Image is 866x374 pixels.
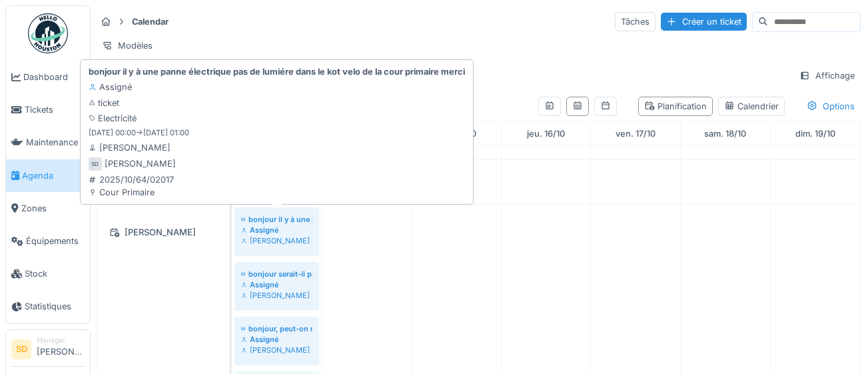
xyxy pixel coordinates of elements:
div: [PERSON_NAME] [89,141,171,154]
div: Assigné [89,81,132,93]
span: Agenda [22,169,85,182]
strong: Calendar [127,15,174,28]
a: Équipements [6,225,90,257]
img: Badge_color-CXgf-gQk.svg [28,13,68,53]
span: Dashboard [23,71,85,83]
div: Assigné [241,334,312,345]
a: 19 octobre 2025 [792,125,839,143]
div: ticket [89,97,119,109]
div: SD [89,157,102,171]
div: [PERSON_NAME] [105,224,221,241]
div: Assigné [241,279,312,290]
a: Dashboard [6,61,90,93]
div: bonjour serait-il possible de récupérer du grand réfectoire les 3 rallonges et les 2 multiprises ... [241,269,312,279]
a: Zones [6,192,90,225]
div: [PERSON_NAME] [241,235,312,246]
div: Planification [644,100,707,113]
div: Modèles [96,36,159,55]
span: Zones [21,202,85,215]
div: Tâches [615,12,655,31]
div: 2025/10/64/02017 [89,173,174,186]
div: Calendrier [724,100,779,113]
a: Tickets [6,93,90,126]
div: bonjour, peut-on récupéré la clé 1 qui a été prêté pour la salle verte merci [241,323,312,334]
div: bonjour il y à une panne électrique pas de lumiére dans le kot velo de la cour primaire merci [241,214,312,225]
span: Tickets [25,103,85,116]
a: Agenda [6,159,90,192]
span: Maintenance [26,136,85,149]
div: [PERSON_NAME] [241,290,312,301]
div: Assigné [241,225,312,235]
strong: bonjour il y à une panne électrique pas de lumiére dans le kot velo de la cour primaire merci [89,65,465,78]
span: Équipements [26,235,85,247]
span: Statistiques [25,300,85,313]
div: Electricité [89,112,137,125]
a: Stock [6,257,90,290]
div: Affichage [793,66,861,85]
span: Stock [25,267,85,280]
li: [PERSON_NAME] [37,335,85,364]
div: Créer un ticket [661,13,747,31]
a: SD Manager[PERSON_NAME] [11,335,85,367]
a: Statistiques [6,290,90,323]
div: Cour Primaire [89,186,174,199]
div: Manager [37,335,85,345]
div: [PERSON_NAME] [105,157,176,170]
div: Options [801,97,861,116]
div: [PERSON_NAME] [241,345,312,355]
a: 17 octobre 2025 [612,125,659,143]
li: SD [11,339,31,359]
a: 18 octobre 2025 [701,125,749,143]
a: Maintenance [6,126,90,159]
a: 16 octobre 2025 [524,125,568,143]
small: [DATE] 00:00 -> [DATE] 01:00 [89,127,189,139]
